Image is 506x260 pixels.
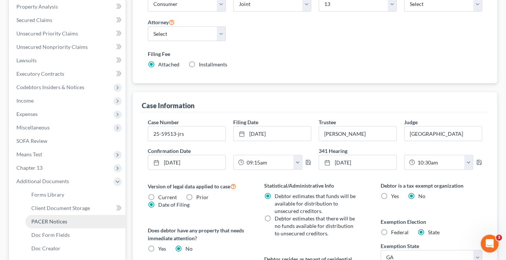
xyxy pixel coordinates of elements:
span: No [185,245,193,252]
span: Debtor estimates that there will be no funds available for distribution to unsecured creditors. [275,215,355,236]
span: Client Document Storage [31,205,90,211]
input: -- [405,126,482,141]
span: Executory Contracts [16,71,64,77]
span: Forms Library [31,191,64,198]
a: [DATE] [234,126,311,141]
span: 3 [496,235,502,241]
span: Federal [391,229,409,235]
label: Confirmation Date [144,147,315,155]
input: -- : -- [415,155,465,169]
label: Statistical/Administrative Info [264,182,366,189]
label: Judge [404,118,418,126]
span: Additional Documents [16,178,69,184]
a: Executory Contracts [10,67,125,81]
a: Lawsuits [10,54,125,67]
span: Doc Creator [31,245,60,251]
span: SOFA Review [16,138,47,144]
span: Expenses [16,111,38,117]
label: Exemption State [381,242,419,250]
span: Income [16,97,34,104]
label: Version of legal data applied to case [148,182,249,191]
input: Enter case number... [148,126,225,141]
a: PACER Notices [25,215,125,228]
span: Prior [196,194,209,200]
span: Installments [199,61,227,68]
div: Case Information [142,101,194,110]
a: Unsecured Nonpriority Claims [10,40,125,54]
a: Doc Form Fields [25,228,125,242]
label: Attorney [148,18,175,26]
label: Debtor is a tax exempt organization [381,182,482,189]
a: Client Document Storage [25,201,125,215]
a: [DATE] [148,155,225,169]
span: Secured Claims [16,17,52,23]
span: Yes [158,245,166,252]
label: 341 Hearing [315,147,486,155]
a: SOFA Review [10,134,125,148]
label: Filing Date [233,118,258,126]
span: Date of Filing [158,201,190,208]
span: Unsecured Nonpriority Claims [16,44,88,50]
span: Yes [391,193,399,199]
span: Miscellaneous [16,124,50,131]
label: Does debtor have any property that needs immediate attention? [148,226,249,242]
a: Doc Creator [25,242,125,255]
input: -- [319,126,396,141]
span: Current [158,194,177,200]
input: -- : -- [244,155,294,169]
span: Property Analysis [16,3,58,10]
span: State [428,229,440,235]
a: Forms Library [25,188,125,201]
span: Means Test [16,151,42,157]
a: Secured Claims [10,13,125,27]
span: Codebtors Insiders & Notices [16,84,84,90]
span: Attached [158,61,179,68]
label: Case Number [148,118,179,126]
span: Lawsuits [16,57,37,63]
span: Unsecured Priority Claims [16,30,78,37]
span: No [418,193,425,199]
span: Doc Form Fields [31,232,70,238]
span: Debtor estimates that funds will be available for distribution to unsecured creditors. [275,193,356,214]
span: PACER Notices [31,218,67,225]
label: Exemption Election [381,218,482,226]
a: [DATE] [319,155,396,169]
span: Chapter 13 [16,165,43,171]
label: Filing Fee [148,50,482,58]
label: Trustee [319,118,336,126]
iframe: Intercom live chat [481,235,499,253]
a: Unsecured Priority Claims [10,27,125,40]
